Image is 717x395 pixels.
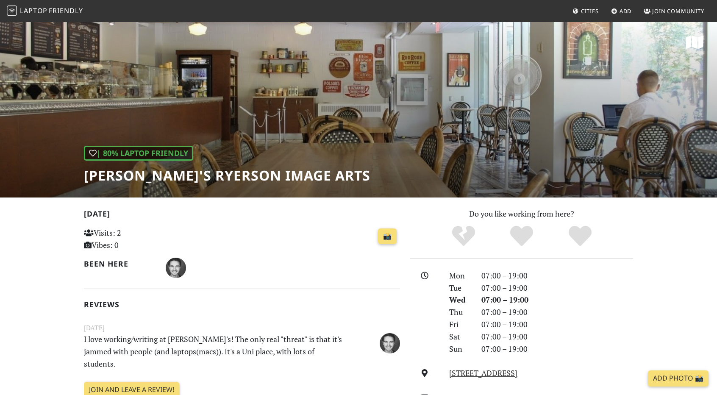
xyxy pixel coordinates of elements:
[166,258,186,278] img: 1484760836-vedran.jpg
[476,282,638,294] div: 07:00 – 19:00
[84,146,193,161] div: | 80% Laptop Friendly
[449,368,517,378] a: [STREET_ADDRESS]
[476,306,638,318] div: 07:00 – 19:00
[444,343,476,355] div: Sun
[444,306,476,318] div: Thu
[444,331,476,343] div: Sat
[551,225,609,248] div: Definitely!
[444,318,476,331] div: Fri
[476,294,638,306] div: 07:00 – 19:00
[476,270,638,282] div: 07:00 – 19:00
[84,227,183,251] p: Visits: 2 Vibes: 0
[476,343,638,355] div: 07:00 – 19:00
[84,300,400,309] h2: Reviews
[84,209,400,222] h2: [DATE]
[581,7,599,15] span: Cities
[569,3,602,19] a: Cities
[410,208,633,220] p: Do you like working from here?
[652,7,704,15] span: Join Community
[444,294,476,306] div: Wed
[380,333,400,353] img: 1484760836-vedran.jpg
[608,3,635,19] a: Add
[79,333,351,370] p: I love working/writing at [PERSON_NAME]'s! The only real "threat" is that it's jammed with people...
[20,6,47,15] span: Laptop
[640,3,708,19] a: Join Community
[84,167,370,184] h1: [PERSON_NAME]'s Ryerson Image Arts
[444,270,476,282] div: Mon
[476,318,638,331] div: 07:00 – 19:00
[7,6,17,16] img: LaptopFriendly
[444,282,476,294] div: Tue
[84,259,156,268] h2: Been here
[378,228,397,245] a: 📸
[380,337,400,347] span: Vedran Rasic
[648,370,709,387] a: Add Photo 📸
[434,225,493,248] div: No
[492,225,551,248] div: Yes
[620,7,632,15] span: Add
[476,331,638,343] div: 07:00 – 19:00
[7,4,83,19] a: LaptopFriendly LaptopFriendly
[79,323,405,333] small: [DATE]
[49,6,83,15] span: Friendly
[166,262,186,272] span: Vedran Rasic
